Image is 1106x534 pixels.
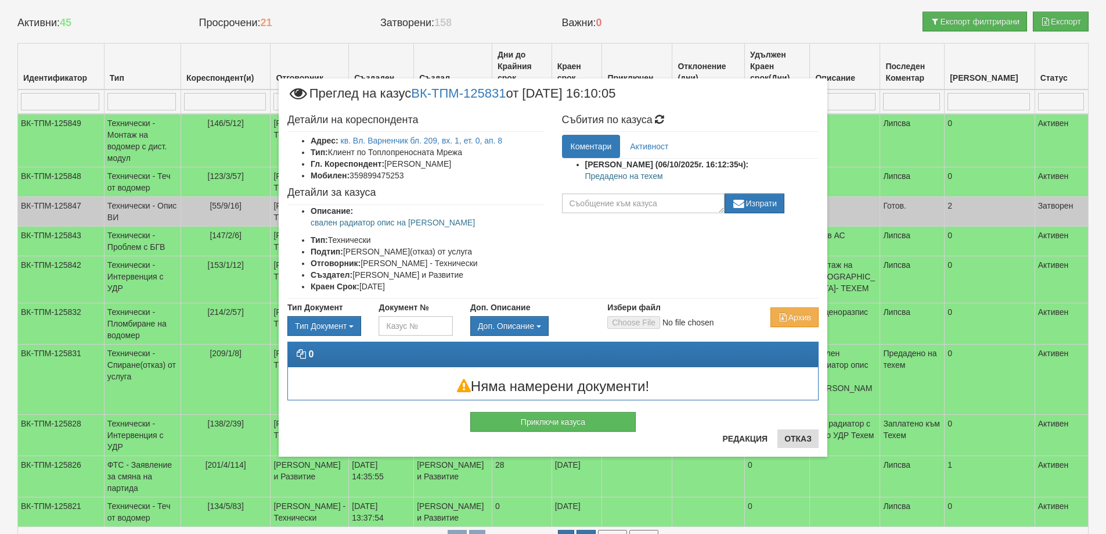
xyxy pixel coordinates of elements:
[311,281,545,292] li: [DATE]
[287,114,545,126] h4: Детайли на кореспондента
[311,148,328,157] b: Тип:
[562,114,819,126] h4: Събития по казуса
[311,247,343,256] b: Подтип:
[478,321,534,331] span: Доп. Описание
[311,170,545,181] li: 359899475253
[311,234,545,246] li: Технически
[411,85,506,100] a: ВК-ТПМ-125831
[777,429,819,448] button: Отказ
[379,316,452,336] input: Казус №
[311,171,350,180] b: Мобилен:
[287,87,615,109] span: Преглед на казус от [DATE] 16:10:05
[470,316,590,336] div: Двоен клик, за изчистване на избраната стойност.
[341,136,503,145] a: кв. Вл. Варненчик бл. 209, вх. 1, ет. 0, ап. 8
[311,206,353,216] b: Описание:
[311,217,545,228] p: свален радиатор опис на [PERSON_NAME]
[311,282,359,291] b: Краен Срок:
[585,170,819,182] p: Предадено на техем
[562,135,621,158] a: Коментари
[288,379,818,394] h3: Няма намерени документи!
[379,302,428,313] label: Документ №
[311,270,352,279] b: Създател:
[295,321,347,331] span: Тип Документ
[470,302,530,313] label: Доп. Описание
[770,307,819,327] button: Архив
[311,136,338,145] b: Адрес:
[311,235,328,245] b: Тип:
[311,159,384,169] b: Гл. Кореспондент:
[715,429,774,448] button: Редакция
[287,302,343,313] label: Тип Документ
[470,412,636,432] button: Приключи казуса
[311,246,545,257] li: [PERSON_NAME](отказ) от услуга
[311,259,361,268] b: Отговорник:
[311,146,545,158] li: Клиент по Топлопреносната Мрежа
[725,193,785,213] button: Изпрати
[470,316,549,336] button: Доп. Описание
[287,316,361,336] div: Двоен клик, за изчистване на избраната стойност.
[287,316,361,336] button: Тип Документ
[311,257,545,269] li: [PERSON_NAME] - Технически
[585,160,749,169] strong: [PERSON_NAME] (06/10/2025г. 16:12:35ч):
[607,302,661,313] label: Избери файл
[311,269,545,281] li: [PERSON_NAME] и Развитие
[308,349,314,359] strong: 0
[287,187,545,199] h4: Детайли за казуса
[311,158,545,170] li: [PERSON_NAME]
[621,135,677,158] a: Активност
